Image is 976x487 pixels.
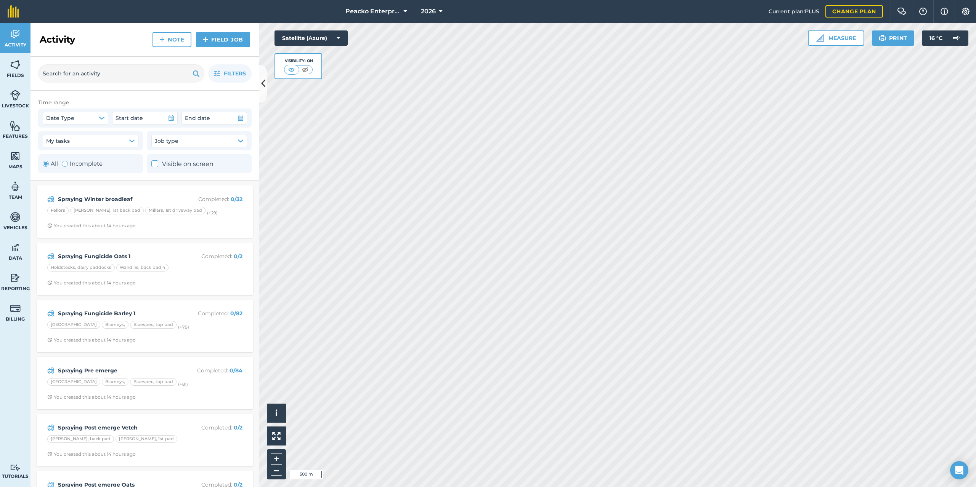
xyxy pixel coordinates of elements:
[182,309,242,318] p: Completed :
[47,394,52,399] img: Clock with arrow pointing clockwise
[47,337,52,342] img: Clock with arrow pointing clockwise
[193,69,200,78] img: svg+xml;base64,PHN2ZyB4bWxucz0iaHR0cDovL3d3dy53My5vcmcvMjAwMC9zdmciIHdpZHRoPSIxOSIgaGVpZ2h0PSIyNC...
[10,181,21,192] img: svg+xml;base64,PD94bWwgdmVyc2lvbj0iMS4wIiBlbmNvZGluZz0idXRmLTgiPz4KPCEtLSBHZW5lcmF0b3I6IEFkb2JlIE...
[234,424,242,431] strong: 0 / 2
[47,451,136,457] div: You created this about 14 hours ago
[272,432,281,440] img: Four arrows, one pointing top left, one top right, one bottom right and the last bottom left
[41,247,249,291] a: Spraying Fungicide Oats 1Completed: 0/2Holdstocks, dairy paddocksWandins, back pad 4Clock with ar...
[8,5,19,18] img: fieldmargin Logo
[130,378,177,386] div: Bluespec, top pad
[929,30,942,46] span: 16 ° C
[271,465,282,476] button: –
[825,5,883,18] a: Change plan
[941,7,948,16] img: svg+xml;base64,PHN2ZyB4bWxucz0iaHR0cDovL3d3dy53My5vcmcvMjAwMC9zdmciIHdpZHRoPSIxNyIgaGVpZ2h0PSIxNy...
[274,30,348,46] button: Satellite (Azure)
[155,137,178,145] span: Job type
[47,378,100,386] div: [GEOGRAPHIC_DATA]
[58,366,179,375] strong: Spraying Pre emerge
[38,98,252,107] div: Time range
[897,8,906,15] img: Two speech bubbles overlapping with the left bubble in the forefront
[10,29,21,40] img: svg+xml;base64,PD94bWwgdmVyc2lvbj0iMS4wIiBlbmNvZGluZz0idXRmLTgiPz4KPCEtLSBHZW5lcmF0b3I6IEFkb2JlIE...
[40,34,75,46] h2: Activity
[224,69,246,78] span: Filters
[130,321,177,329] div: Bluespec, top pad
[10,211,21,223] img: svg+xml;base64,PD94bWwgdmVyc2lvbj0iMS4wIiBlbmNvZGluZz0idXRmLTgiPz4KPCEtLSBHZW5lcmF0b3I6IEFkb2JlIE...
[41,190,249,233] a: Spraying Winter broadleafCompleted: 0/32Fellors[PERSON_NAME], 1st back padMillars, 1st driveway p...
[230,367,242,374] strong: 0 / 84
[47,452,52,457] img: Clock with arrow pointing clockwise
[808,30,864,46] button: Measure
[43,159,58,168] label: All
[102,321,128,329] div: Blameys,
[159,35,165,44] img: svg+xml;base64,PHN2ZyB4bWxucz0iaHR0cDovL3d3dy53My5vcmcvMjAwMC9zdmciIHdpZHRoPSIxNCIgaGVpZ2h0PSIyNC...
[10,120,21,131] img: svg+xml;base64,PHN2ZyB4bWxucz0iaHR0cDovL3d3dy53My5vcmcvMjAwMC9zdmciIHdpZHRoPSI1NiIgaGVpZ2h0PSI2MC...
[116,114,143,122] span: Start date
[178,324,189,330] small: (+ 79 )
[47,223,52,228] img: Clock with arrow pointing clockwise
[58,195,179,203] strong: Spraying Winter broadleaf
[47,337,136,343] div: You created this about 14 hours ago
[178,382,188,387] small: (+ 81 )
[43,135,138,147] button: My tasks
[152,32,191,47] a: Note
[41,304,249,348] a: Spraying Fungicide Barley 1Completed: 0/82[GEOGRAPHIC_DATA]Blameys,Bluespec, top pad(+79)Clock wi...
[10,303,21,314] img: svg+xml;base64,PD94bWwgdmVyc2lvbj0iMS4wIiBlbmNvZGluZz0idXRmLTgiPz4KPCEtLSBHZW5lcmF0b3I6IEFkb2JlIE...
[300,66,310,73] img: svg+xml;base64,PHN2ZyB4bWxucz0iaHR0cDovL3d3dy53My5vcmcvMjAwMC9zdmciIHdpZHRoPSI1MCIgaGVpZ2h0PSI0MC...
[230,310,242,317] strong: 0 / 82
[961,8,970,15] img: A cog icon
[47,280,136,286] div: You created this about 14 hours ago
[10,59,21,70] img: svg+xml;base64,PHN2ZyB4bWxucz0iaHR0cDovL3d3dy53My5vcmcvMjAwMC9zdmciIHdpZHRoPSI1NiIgaGVpZ2h0PSI2MC...
[208,64,252,83] button: Filters
[151,159,213,169] label: Visible on screen
[287,66,296,73] img: svg+xml;base64,PHN2ZyB4bWxucz0iaHR0cDovL3d3dy53My5vcmcvMjAwMC9zdmciIHdpZHRoPSI1MCIgaGVpZ2h0PSI0MC...
[10,464,21,471] img: svg+xml;base64,PD94bWwgdmVyc2lvbj0iMS4wIiBlbmNvZGluZz0idXRmLTgiPz4KPCEtLSBHZW5lcmF0b3I6IEFkb2JlIE...
[922,30,968,46] button: 16 °C
[271,453,282,465] button: +
[182,252,242,260] p: Completed :
[47,280,52,285] img: Clock with arrow pointing clockwise
[58,252,179,260] strong: Spraying Fungicide Oats 1
[58,309,179,318] strong: Spraying Fungicide Barley 1
[267,404,286,423] button: i
[10,242,21,253] img: svg+xml;base64,PD94bWwgdmVyc2lvbj0iMS4wIiBlbmNvZGluZz0idXRmLTgiPz4KPCEtLSBHZW5lcmF0b3I6IEFkb2JlIE...
[181,112,247,124] button: End date
[185,114,210,122] span: End date
[421,7,436,16] span: 2026
[196,32,250,47] a: Field Job
[47,321,100,329] div: [GEOGRAPHIC_DATA]
[879,34,886,43] img: svg+xml;base64,PHN2ZyB4bWxucz0iaHR0cDovL3d3dy53My5vcmcvMjAwMC9zdmciIHdpZHRoPSIxOSIgaGVpZ2h0PSIyNC...
[47,435,114,443] div: [PERSON_NAME], back pad
[872,30,915,46] button: Print
[151,135,247,147] button: Job type
[47,423,55,432] img: svg+xml;base64,PD94bWwgdmVyc2lvbj0iMS4wIiBlbmNvZGluZz0idXRmLTgiPz4KPCEtLSBHZW5lcmF0b3I6IEFkb2JlIE...
[949,30,964,46] img: svg+xml;base64,PD94bWwgdmVyc2lvbj0iMS4wIiBlbmNvZGluZz0idXRmLTgiPz4KPCEtLSBHZW5lcmF0b3I6IEFkb2JlIE...
[182,366,242,375] p: Completed :
[145,207,205,214] div: Millars, 1st driveway pad
[231,196,242,203] strong: 0 / 32
[70,207,144,214] div: [PERSON_NAME], 1st back pad
[43,159,103,168] div: Toggle Activity
[112,112,178,124] button: Start date
[769,7,819,16] span: Current plan : PLUS
[41,361,249,405] a: Spraying Pre emergeCompleted: 0/84[GEOGRAPHIC_DATA]Blameys,Bluespec, top pad(+81)Clock with arrow...
[58,423,179,432] strong: Spraying Post emerge Vetch
[47,223,136,229] div: You created this about 14 hours ago
[62,159,103,168] label: Incomplete
[116,264,169,271] div: Wandins, back pad 4
[234,253,242,260] strong: 0 / 2
[47,366,55,375] img: svg+xml;base64,PD94bWwgdmVyc2lvbj0iMS4wIiBlbmNvZGluZz0idXRmLTgiPz4KPCEtLSBHZW5lcmF0b3I6IEFkb2JlIE...
[275,408,278,418] span: i
[38,64,204,83] input: Search for an activity
[10,150,21,162] img: svg+xml;base64,PHN2ZyB4bWxucz0iaHR0cDovL3d3dy53My5vcmcvMjAwMC9zdmciIHdpZHRoPSI1NiIgaGVpZ2h0PSI2MC...
[47,207,69,214] div: Fellors
[816,34,824,42] img: Ruler icon
[345,7,400,16] span: Peacko Enterprises
[203,35,208,44] img: svg+xml;base64,PHN2ZyB4bWxucz0iaHR0cDovL3d3dy53My5vcmcvMjAwMC9zdmciIHdpZHRoPSIxNCIgaGVpZ2h0PSIyNC...
[284,58,313,64] div: Visibility: On
[918,8,928,15] img: A question mark icon
[182,423,242,432] p: Completed :
[47,264,115,271] div: Holdstocks, dairy paddocks
[116,435,177,443] div: [PERSON_NAME], 1st pad
[47,394,136,400] div: You created this about 14 hours ago
[41,418,249,462] a: Spraying Post emerge VetchCompleted: 0/2[PERSON_NAME], back pad[PERSON_NAME], 1st padClock with a...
